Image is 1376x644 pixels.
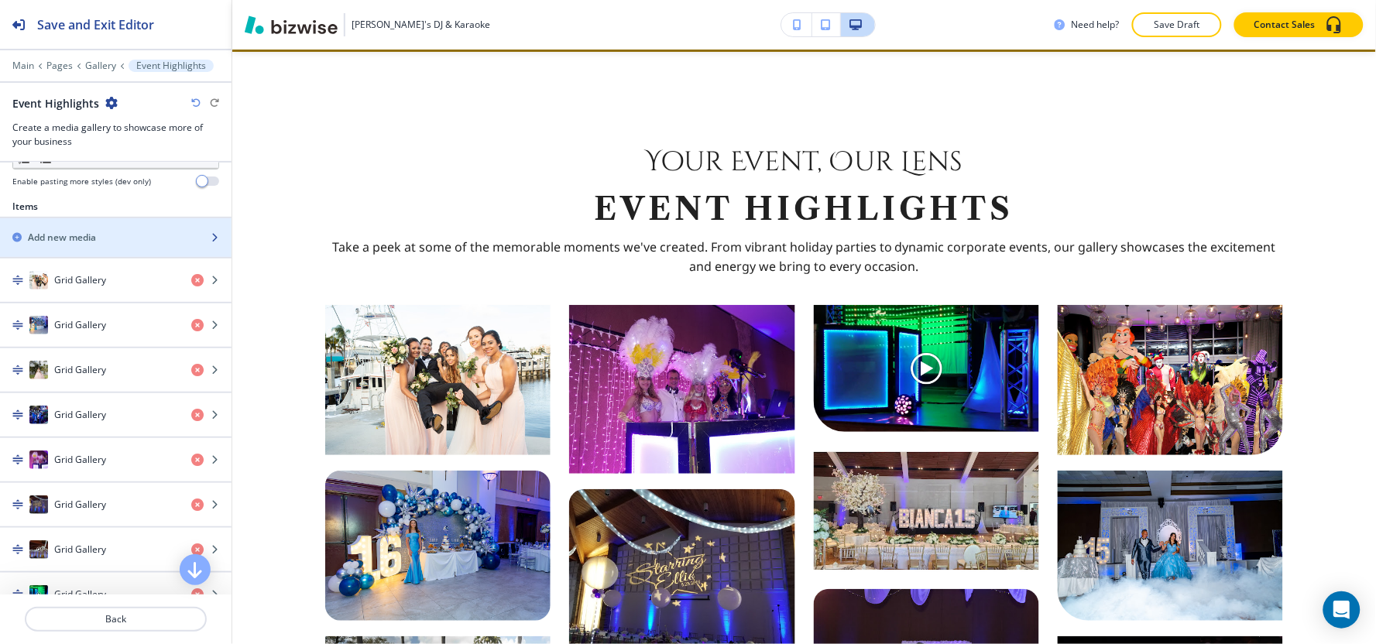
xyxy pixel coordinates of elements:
[1072,18,1120,32] h3: Need help?
[12,95,99,111] h2: Event Highlights
[54,587,106,601] h4: Grid Gallery
[54,408,106,422] h4: Grid Gallery
[28,231,96,245] h2: Add new media
[26,612,205,626] p: Back
[12,499,23,510] img: Drag
[12,275,23,286] img: Drag
[12,176,151,187] h4: Enable pasting more styles (dev only)
[46,60,73,71] button: Pages
[1323,591,1361,629] div: Open Intercom Messenger
[129,60,214,72] button: Event Highlights
[54,318,106,332] h4: Grid Gallery
[12,200,38,214] h2: Items
[54,543,106,557] h4: Grid Gallery
[136,60,206,71] p: Event Highlights
[325,238,1283,277] p: Take a peek at some of the memorable moments we've created. From vibrant holiday parties to dynam...
[1254,18,1316,32] p: Contact Sales
[25,607,207,632] button: Back
[325,145,1283,180] p: Your Event, Our Lens
[1132,12,1222,37] button: Save Draft
[85,60,116,71] button: Gallery
[12,365,23,375] img: Drag
[12,121,219,149] h3: Create a media gallery to showcase more of your business
[54,273,106,287] h4: Grid Gallery
[245,13,490,36] button: [PERSON_NAME]'s DJ & Karaoke
[54,453,106,467] h4: Grid Gallery
[1152,18,1202,32] p: Save Draft
[1234,12,1364,37] button: Contact Sales
[12,60,34,71] button: Main
[12,409,23,420] img: Drag
[325,190,1283,228] h2: Event Highlights
[245,15,338,34] img: Bizwise Logo
[54,363,106,377] h4: Grid Gallery
[12,454,23,465] img: Drag
[12,589,23,600] img: Drag
[54,498,106,512] h4: Grid Gallery
[12,320,23,331] img: Drag
[352,18,490,32] h3: [PERSON_NAME]'s DJ & Karaoke
[37,15,154,34] h2: Save and Exit Editor
[12,544,23,555] img: Drag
